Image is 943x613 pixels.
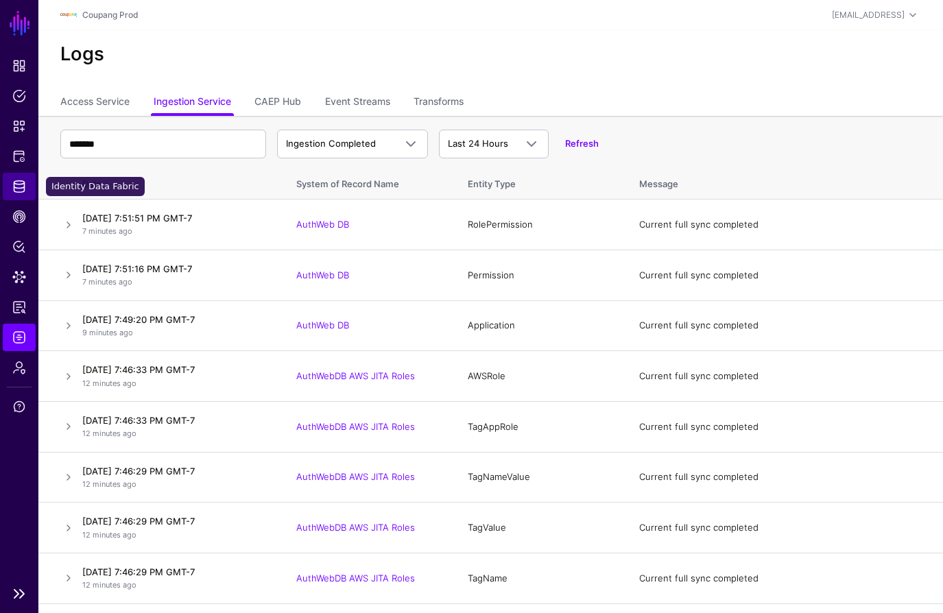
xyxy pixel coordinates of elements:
a: Admin [3,354,36,381]
span: Reports [12,300,26,314]
p: 7 minutes ago [82,226,269,237]
p: 12 minutes ago [82,529,269,541]
span: Protected Systems [12,149,26,163]
img: svg+xml;base64,PHN2ZyBpZD0iTG9nbyIgeG1sbnM9Imh0dHA6Ly93d3cudzMub3JnLzIwMDAvc3ZnIiB3aWR0aD0iMTIxLj... [60,7,77,23]
p: 7 minutes ago [82,276,269,288]
a: Policies [3,82,36,110]
span: Ingestion Completed [286,138,376,149]
a: AuthWebDB AWS JITA Roles [296,471,415,482]
p: 12 minutes ago [82,378,269,389]
a: AuthWebDB AWS JITA Roles [296,522,415,533]
h4: [DATE] 7:49:20 PM GMT-7 [82,313,269,326]
a: Protected Systems [3,143,36,170]
span: Logs [12,330,26,344]
td: Current full sync completed [625,452,943,503]
h4: [DATE] 7:46:29 PM GMT-7 [82,566,269,578]
th: Date [77,164,283,200]
a: Policy Lens [3,233,36,261]
span: Last 24 Hours [448,138,508,149]
td: Current full sync completed [625,553,943,604]
th: Message [625,164,943,200]
a: AuthWebDB AWS JITA Roles [296,370,415,381]
span: CAEP Hub [12,210,26,224]
span: Policies [12,89,26,103]
a: Identity Data Fabric [3,173,36,200]
h2: Logs [60,43,921,66]
a: AuthWebDB AWS JITA Roles [296,573,415,584]
td: Current full sync completed [625,351,943,402]
a: Reports [3,293,36,321]
h4: [DATE] 7:46:29 PM GMT-7 [82,515,269,527]
div: [EMAIL_ADDRESS] [832,9,905,21]
a: AuthWeb DB [296,219,349,230]
td: Permission [454,250,625,300]
td: RolePermission [454,200,625,250]
span: Identity Data Fabric [12,180,26,193]
td: Current full sync completed [625,503,943,553]
a: CAEP Hub [3,203,36,230]
a: Ingestion Service [154,90,231,116]
td: Application [454,300,625,351]
h4: [DATE] 7:51:16 PM GMT-7 [82,263,269,275]
span: Snippets [12,119,26,133]
td: AWSRole [454,351,625,402]
div: Identity Data Fabric [46,177,145,196]
h4: [DATE] 7:46:33 PM GMT-7 [82,363,269,376]
td: TagValue [454,503,625,553]
a: Coupang Prod [82,10,138,20]
a: Event Streams [325,90,390,116]
p: 12 minutes ago [82,579,269,591]
span: Data Lens [12,270,26,284]
a: AuthWeb DB [296,269,349,280]
span: Policy Lens [12,240,26,254]
a: AuthWebDB AWS JITA Roles [296,421,415,432]
a: Transforms [414,90,464,116]
td: Current full sync completed [625,300,943,351]
th: Entity Type [454,164,625,200]
p: 9 minutes ago [82,327,269,339]
span: Support [12,400,26,413]
a: SGNL [8,8,32,38]
td: TagName [454,553,625,604]
p: 12 minutes ago [82,479,269,490]
td: Current full sync completed [625,402,943,453]
th: System of Record Name [283,164,454,200]
td: TagNameValue [454,452,625,503]
a: Data Lens [3,263,36,291]
td: Current full sync completed [625,200,943,250]
td: TagAppRole [454,402,625,453]
h4: [DATE] 7:46:29 PM GMT-7 [82,465,269,477]
a: Snippets [3,112,36,140]
span: Admin [12,361,26,374]
a: AuthWeb DB [296,320,349,330]
a: Access Service [60,90,130,116]
a: CAEP Hub [254,90,301,116]
td: Current full sync completed [625,250,943,300]
p: 12 minutes ago [82,428,269,440]
h4: [DATE] 7:46:33 PM GMT-7 [82,414,269,426]
span: Dashboard [12,59,26,73]
a: Refresh [565,138,599,149]
a: Logs [3,324,36,351]
h4: [DATE] 7:51:51 PM GMT-7 [82,212,269,224]
a: Dashboard [3,52,36,80]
